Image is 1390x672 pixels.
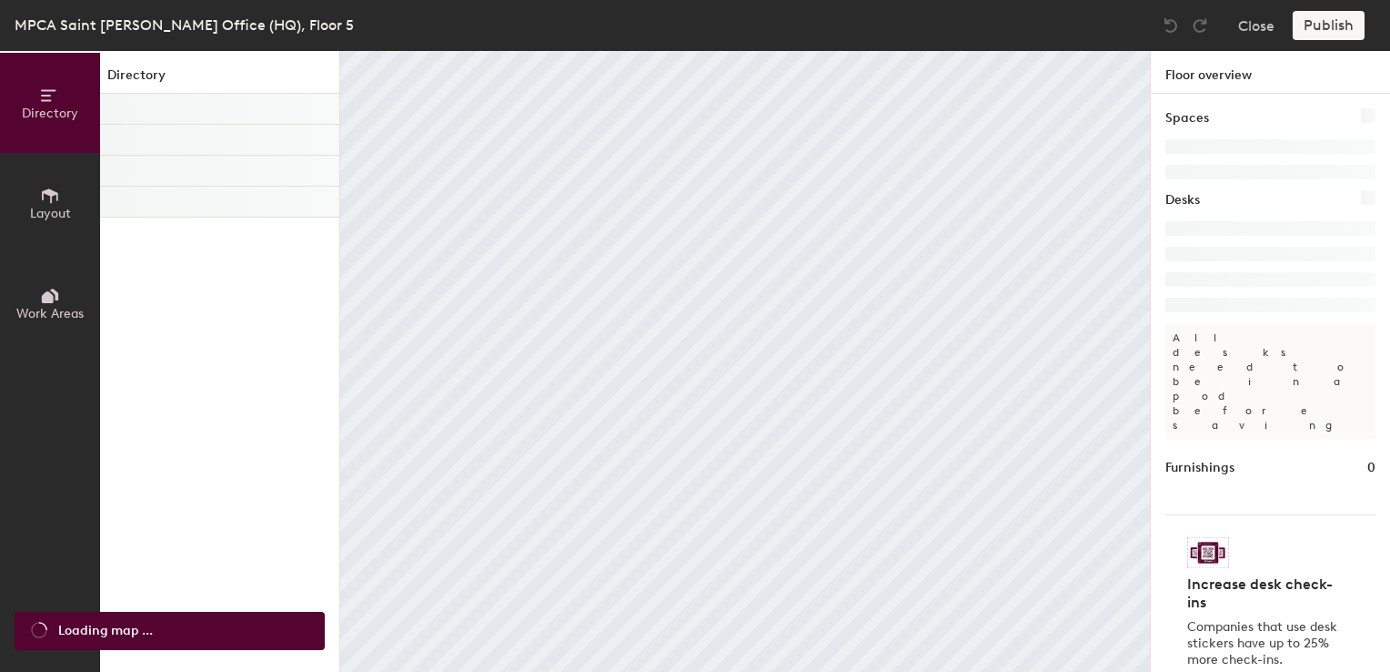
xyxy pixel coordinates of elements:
[1187,619,1343,668] p: Companies that use desk stickers have up to 25% more check-ins.
[1367,458,1375,478] h1: 0
[1151,51,1390,94] h1: Floor overview
[1165,108,1209,128] h1: Spaces
[1187,537,1229,568] img: Sticker logo
[30,206,71,221] span: Layout
[1165,190,1200,210] h1: Desks
[1165,323,1375,440] p: All desks need to be in a pod before saving
[22,106,78,121] span: Directory
[1187,575,1343,612] h4: Increase desk check-ins
[1165,458,1234,478] h1: Furnishings
[340,51,1150,672] canvas: Map
[1162,16,1180,35] img: Undo
[16,306,84,321] span: Work Areas
[1191,16,1209,35] img: Redo
[1238,11,1274,40] button: Close
[15,14,354,36] div: MPCA Saint [PERSON_NAME] Office (HQ), Floor 5
[100,66,339,94] h1: Directory
[58,621,153,641] span: Loading map ...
